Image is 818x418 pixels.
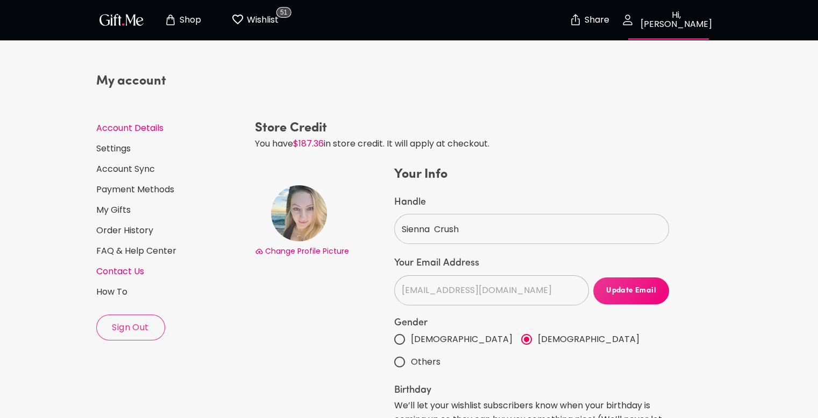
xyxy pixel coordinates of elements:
[97,322,165,333] span: Sign Out
[225,3,284,37] button: Wishlist page
[394,196,669,209] label: Handle
[582,16,609,25] p: Share
[538,332,639,346] span: [DEMOGRAPHIC_DATA]
[177,16,201,25] p: Shop
[255,137,670,151] p: You have in store credit. It will apply at checkout.
[615,3,722,37] button: Hi, [PERSON_NAME]
[96,73,246,90] h4: My account
[96,143,246,155] a: Settings
[271,185,327,241] img: Avatar
[593,277,670,304] button: Update Email
[96,266,246,277] a: Contact Us
[244,13,279,27] p: Wishlist
[394,318,669,328] label: Gender
[96,225,246,236] a: Order History
[569,13,582,26] img: secure
[394,257,669,270] label: Your Email Address
[293,137,324,150] span: $187.36
[276,7,291,18] span: 51
[96,184,246,196] a: Payment Methods
[96,204,246,216] a: My Gifts
[571,1,608,39] button: Share
[394,386,669,395] legend: Birthday
[411,332,513,346] span: [DEMOGRAPHIC_DATA]
[411,355,440,369] span: Others
[394,328,669,373] div: gender
[394,166,669,183] h4: Your Info
[96,286,246,298] a: How To
[97,12,146,27] img: GiftMe Logo
[96,315,165,340] button: Sign Out
[96,163,246,175] a: Account Sync
[593,285,670,297] span: Update Email
[255,120,670,137] h4: Store Credit
[265,246,349,256] span: Change Profile Picture
[96,13,147,26] button: GiftMe Logo
[96,245,246,257] a: FAQ & Help Center
[153,3,212,37] button: Store page
[96,122,246,134] a: Account Details
[634,11,716,29] p: Hi, [PERSON_NAME]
